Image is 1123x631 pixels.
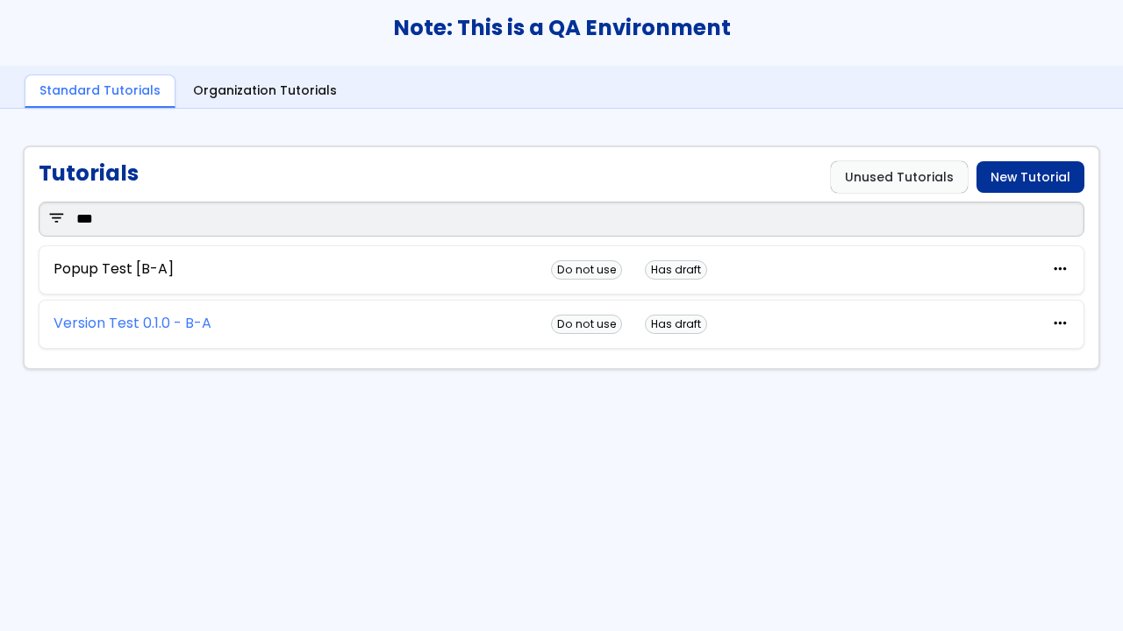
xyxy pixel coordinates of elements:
div: Do not use [551,315,622,334]
button: more_horiz [1051,261,1069,278]
a: Popup Test [B-A] [54,261,174,277]
h1: Tutorials [39,161,139,193]
a: Organization Tutorials [179,75,351,109]
a: New Tutorial [976,161,1084,193]
a: Unused Tutorials [831,161,968,193]
span: filter_list [47,210,66,227]
a: Standard Tutorials [25,74,175,109]
div: Has draft [645,315,707,334]
a: Version Test 0.1.0 - B-A [54,315,211,331]
div: Has draft [645,260,707,280]
div: Do not use [551,260,622,280]
button: more_horiz [1051,315,1069,332]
